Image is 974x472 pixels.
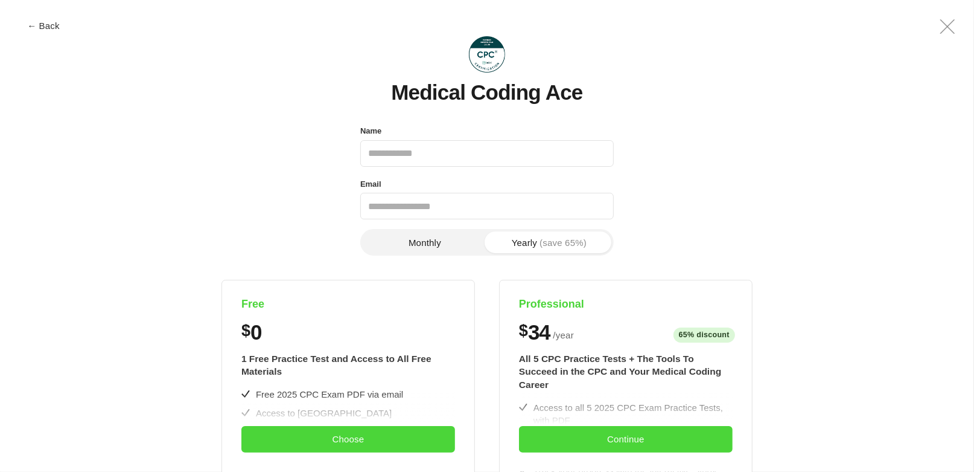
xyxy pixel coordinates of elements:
h4: Free [241,297,455,311]
span: $ [519,322,528,340]
div: 1 Free Practice Test and Access to All Free Materials [241,352,455,378]
h1: Medical Coding Ace [391,81,582,105]
label: Email [360,176,381,192]
input: Email [360,193,614,219]
button: ← Back [19,21,68,30]
span: / year [553,328,574,343]
div: Free 2025 CPC Exam PDF via email [256,388,403,401]
span: 34 [528,322,550,343]
span: ← [27,21,36,30]
label: Name [360,123,381,139]
span: (save 65%) [540,238,587,247]
span: 0 [250,322,261,343]
span: 65% discount [673,328,735,343]
input: Name [360,140,614,167]
h4: Professional [519,297,733,311]
button: Monthly [363,231,487,253]
span: $ [241,322,250,340]
button: Continue [519,426,733,453]
div: All 5 CPC Practice Tests + The Tools To Succeed in the CPC and Your Medical Coding Career [519,352,733,392]
button: Yearly(save 65%) [487,231,611,253]
button: Choose [241,426,455,453]
img: Medical Coding Ace [469,36,505,73]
